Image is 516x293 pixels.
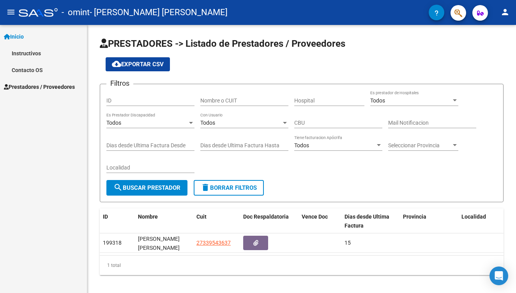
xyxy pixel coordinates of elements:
span: Dias desde Ultima Factura [345,214,389,229]
mat-icon: cloud_download [112,59,121,69]
span: Todos [294,142,309,148]
span: Exportar CSV [112,61,164,68]
mat-icon: person [500,7,510,17]
span: PRESTADORES -> Listado de Prestadores / Proveedores [100,38,345,49]
mat-icon: menu [6,7,16,17]
mat-icon: delete [201,183,210,192]
span: Todos [106,120,121,126]
button: Borrar Filtros [194,180,264,196]
div: Open Intercom Messenger [489,267,508,285]
datatable-header-cell: Dias desde Ultima Factura [341,208,400,234]
span: Nombre [138,214,158,220]
datatable-header-cell: Doc Respaldatoria [240,208,299,234]
span: Borrar Filtros [201,184,257,191]
span: Seleccionar Provincia [388,142,451,149]
button: Buscar Prestador [106,180,187,196]
span: Localidad [461,214,486,220]
div: 1 total [100,256,504,275]
span: ID [103,214,108,220]
span: - [PERSON_NAME] [PERSON_NAME] [90,4,228,21]
span: Prestadores / Proveedores [4,83,75,91]
span: Vence Doc [302,214,328,220]
datatable-header-cell: ID [100,208,135,234]
span: Doc Respaldatoria [243,214,289,220]
span: 15 [345,240,351,246]
mat-icon: search [113,183,123,192]
datatable-header-cell: Nombre [135,208,193,234]
div: [PERSON_NAME] [PERSON_NAME] [138,235,190,251]
span: Cuit [196,214,207,220]
h3: Filtros [106,78,133,89]
button: Exportar CSV [106,57,170,71]
span: 199318 [103,240,122,246]
datatable-header-cell: Vence Doc [299,208,341,234]
span: - omint [62,4,90,21]
span: Todos [200,120,215,126]
span: Buscar Prestador [113,184,180,191]
datatable-header-cell: Provincia [400,208,458,234]
span: 27339543637 [196,240,231,246]
span: Inicio [4,32,24,41]
span: Todos [370,97,385,104]
span: Provincia [403,214,426,220]
datatable-header-cell: Cuit [193,208,240,234]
